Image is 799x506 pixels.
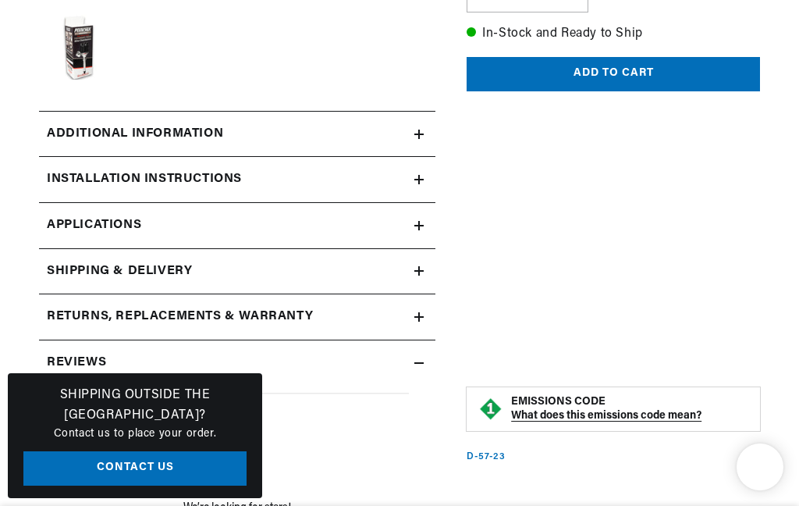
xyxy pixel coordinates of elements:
button: Load image 6 in gallery view [39,9,117,87]
span: Applications [47,216,141,236]
p: In-Stock and Ready to Ship [467,24,760,45]
summary: Installation instructions [39,157,435,202]
summary: Returns, Replacements & Warranty [39,294,435,340]
h2: Reviews [47,353,106,373]
h2: Installation instructions [47,169,242,190]
a: Contact Us [23,451,247,486]
strong: EMISSIONS CODE [511,396,605,408]
summary: Reviews [39,340,435,386]
p: D-57-23 [467,451,505,464]
summary: Shipping & Delivery [39,249,435,294]
p: Contact us to place your order. [23,426,247,443]
a: Applications [39,203,435,249]
h2: Additional information [47,124,223,144]
h3: Shipping Outside the [GEOGRAPHIC_DATA]? [23,386,247,426]
img: Emissions code [478,397,503,422]
h2: Shipping & Delivery [47,262,192,282]
button: Add to cart [467,57,760,92]
strong: What does this emissions code mean? [511,410,701,422]
summary: Additional information [39,112,435,157]
h2: Returns, Replacements & Warranty [47,307,313,327]
button: EMISSIONS CODEWhat does this emissions code mean? [511,395,748,423]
